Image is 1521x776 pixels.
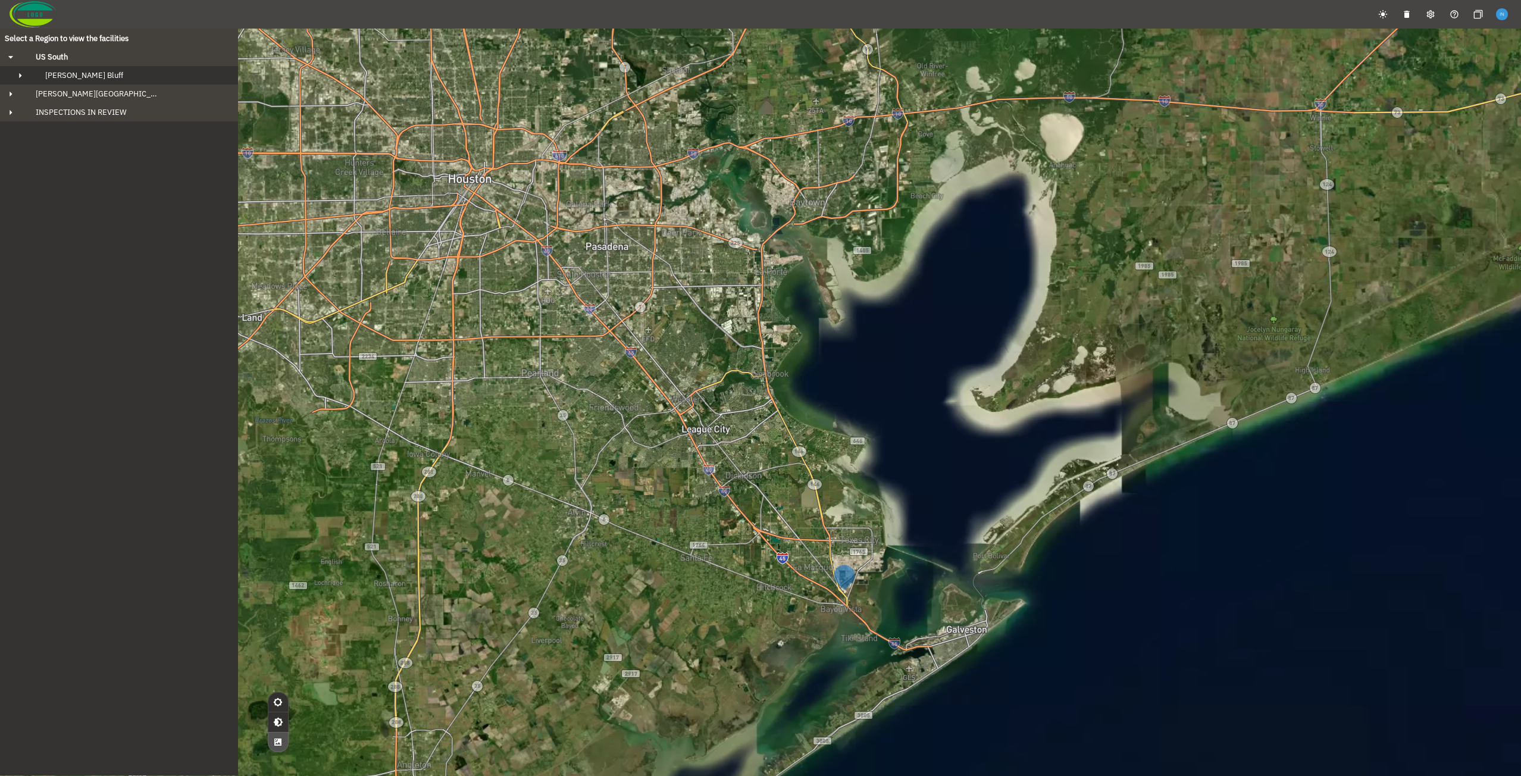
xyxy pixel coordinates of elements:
[10,1,57,27] img: Company Logo
[45,70,123,80] span: [PERSON_NAME] Bluff
[26,52,68,62] span: US South
[26,107,127,117] span: INSPECTIONS IN REVIEW
[1496,8,1507,20] img: f6ffcea323530ad0f5eeb9c9447a59c5
[26,89,157,99] span: [PERSON_NAME][GEOGRAPHIC_DATA]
